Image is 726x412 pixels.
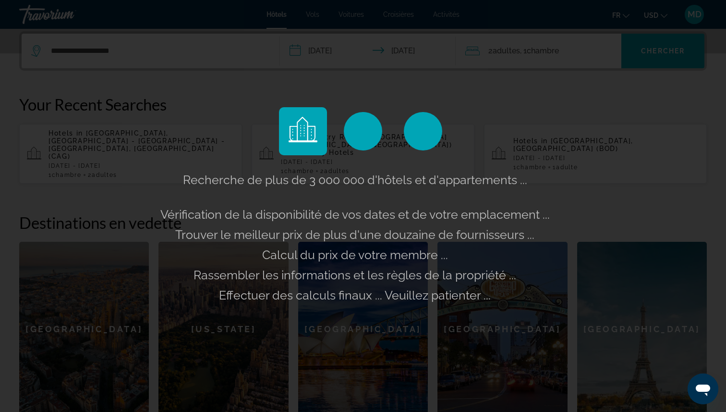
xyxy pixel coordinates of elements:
span: Rassembler les informations et les règles de la propriété ... [194,268,516,282]
span: Vérification de la disponibilité de vos dates et de votre emplacement ... [160,207,550,222]
span: Effectuer des calculs finaux ... Veuillez patienter ... [219,288,491,302]
span: Calcul du prix de votre membre ... [262,248,448,262]
span: Recherche de plus de 3 000 000 d'hôtels et d'appartements ... [183,173,527,187]
span: Trouver le meilleur prix de plus d'une douzaine de fournisseurs ... [175,227,534,242]
iframe: Bouton de lancement de la fenêtre de messagerie [688,374,718,404]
